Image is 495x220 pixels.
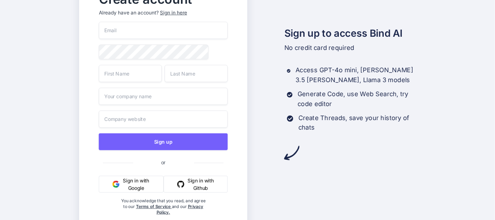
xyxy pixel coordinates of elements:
span: or [133,154,194,171]
p: Generate Code, use Web Search, try code editor [298,89,416,109]
p: Create Threads, save your history of chats [298,113,416,133]
img: arrow [284,145,300,161]
img: github [177,181,184,188]
button: Sign up [99,133,228,150]
input: Company website [99,111,228,128]
a: Terms of Service [136,204,172,209]
button: Sign in with Github [164,176,228,193]
p: No credit card required [284,43,416,53]
div: Sign in here [160,9,187,16]
button: Sign in with Google [99,176,164,193]
p: Access GPT-4o mini, [PERSON_NAME] 3.5 [PERSON_NAME], Llama 3 models [296,65,416,85]
img: google [113,181,120,188]
input: Your company name [99,88,228,105]
h2: Sign up to access Bind AI [284,26,416,41]
input: Email [99,22,228,39]
p: Already have an account? [99,9,228,16]
input: First Name [99,65,162,82]
a: Privacy Policy. [157,204,203,215]
input: Last Name [165,65,228,82]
